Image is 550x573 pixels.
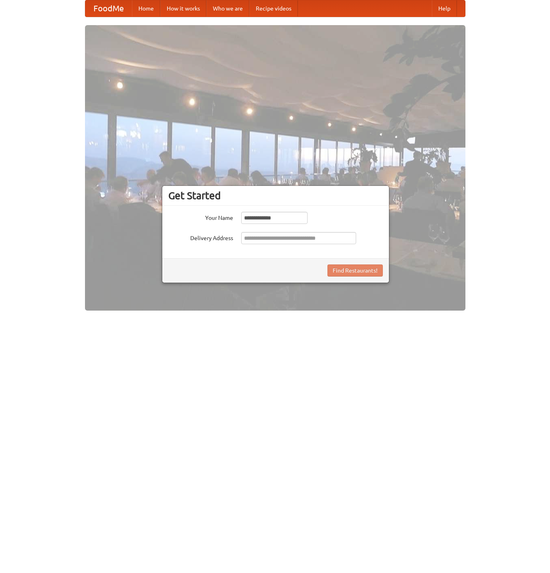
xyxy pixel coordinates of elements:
[85,0,132,17] a: FoodMe
[327,264,383,277] button: Find Restaurants!
[168,212,233,222] label: Your Name
[160,0,206,17] a: How it works
[168,232,233,242] label: Delivery Address
[249,0,298,17] a: Recipe videos
[132,0,160,17] a: Home
[432,0,457,17] a: Help
[168,190,383,202] h3: Get Started
[206,0,249,17] a: Who we are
